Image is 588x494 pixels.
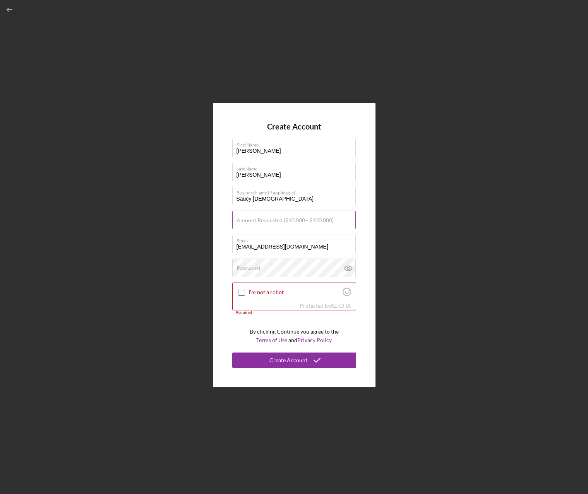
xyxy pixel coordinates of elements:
[237,139,356,148] label: First Name
[232,310,356,315] div: Required
[237,187,356,196] label: Business Name (if applicable)
[297,337,332,343] a: Privacy Policy
[249,289,340,295] label: I'm not a robot
[250,327,339,345] p: By clicking Continue you agree to the and
[269,353,307,368] div: Create Account
[237,265,260,271] label: Password
[237,217,334,223] label: Amount Requested ($10,000 - $100,000)
[300,303,351,309] div: Protected by
[232,353,356,368] button: Create Account
[237,235,356,244] label: Email
[237,163,356,172] label: Last Name
[256,337,287,343] a: Terms of Use
[330,302,351,309] a: Visit Altcha.org
[267,122,321,131] h4: Create Account
[343,291,351,297] a: Visit Altcha.org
